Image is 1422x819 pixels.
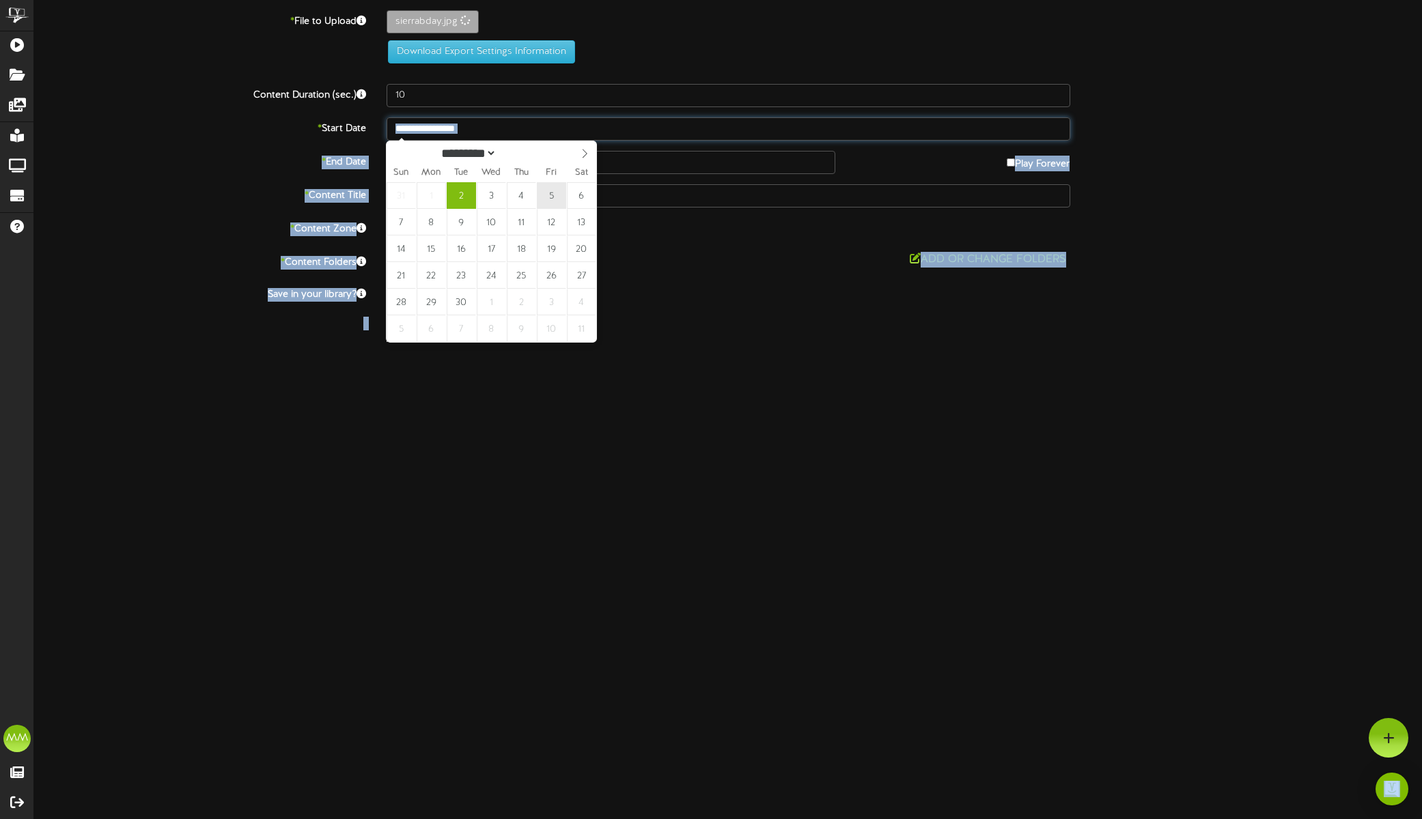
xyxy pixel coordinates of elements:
[24,184,376,203] label: Content Title
[536,169,566,177] span: Fri
[567,209,596,235] span: September 13, 2025
[447,182,476,209] span: September 2, 2025
[507,235,536,262] span: September 18, 2025
[417,235,446,262] span: September 15, 2025
[447,209,476,235] span: September 9, 2025
[447,289,476,315] span: September 30, 2025
[416,169,446,177] span: Mon
[387,289,416,315] span: September 28, 2025
[477,235,506,262] span: September 17, 2025
[24,283,376,302] label: Save in your library?
[566,169,596,177] span: Sat
[567,182,596,209] span: September 6, 2025
[3,725,31,752] div: MM
[537,209,566,235] span: September 12, 2025
[387,315,416,342] span: October 5, 2025
[537,289,566,315] span: October 3, 2025
[506,169,536,177] span: Thu
[507,289,536,315] span: October 2, 2025
[906,251,1070,268] button: Add or Change Folders
[447,315,476,342] span: October 7, 2025
[387,182,416,209] span: August 31, 2025
[387,169,417,177] span: Sun
[24,251,376,270] label: Content Folders
[537,262,566,289] span: September 26, 2025
[387,209,416,235] span: September 7, 2025
[417,209,446,235] span: September 8, 2025
[1007,151,1070,171] label: Play Forever
[24,151,376,169] label: End Date
[537,182,566,209] span: September 5, 2025
[567,315,596,342] span: October 11, 2025
[417,315,446,342] span: October 6, 2025
[387,184,1070,207] input: Title of this Content
[477,262,506,289] span: September 24, 2025
[477,209,506,235] span: September 10, 2025
[507,209,536,235] span: September 11, 2025
[476,169,506,177] span: Wed
[417,262,446,289] span: September 22, 2025
[388,40,575,63] button: Download Export Settings Information
[537,315,566,342] span: October 10, 2025
[507,182,536,209] span: September 4, 2025
[507,262,536,289] span: September 25, 2025
[446,169,476,177] span: Tue
[567,262,596,289] span: September 27, 2025
[417,182,446,209] span: September 1, 2025
[447,262,476,289] span: September 23, 2025
[381,46,575,57] a: Download Export Settings Information
[24,218,376,236] label: Content Zone
[447,235,476,262] span: September 16, 2025
[477,289,506,315] span: October 1, 2025
[507,315,536,342] span: October 9, 2025
[1007,158,1015,167] input: Play Forever
[387,262,416,289] span: September 21, 2025
[567,289,596,315] span: October 4, 2025
[567,235,596,262] span: September 20, 2025
[417,289,446,315] span: September 29, 2025
[497,146,546,160] input: Year
[24,117,376,136] label: Start Date
[24,10,376,29] label: File to Upload
[24,84,376,102] label: Content Duration (sec.)
[537,235,566,262] span: September 19, 2025
[477,315,506,342] span: October 8, 2025
[1376,773,1408,805] div: Open Intercom Messenger
[387,235,416,262] span: September 14, 2025
[477,182,506,209] span: September 3, 2025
